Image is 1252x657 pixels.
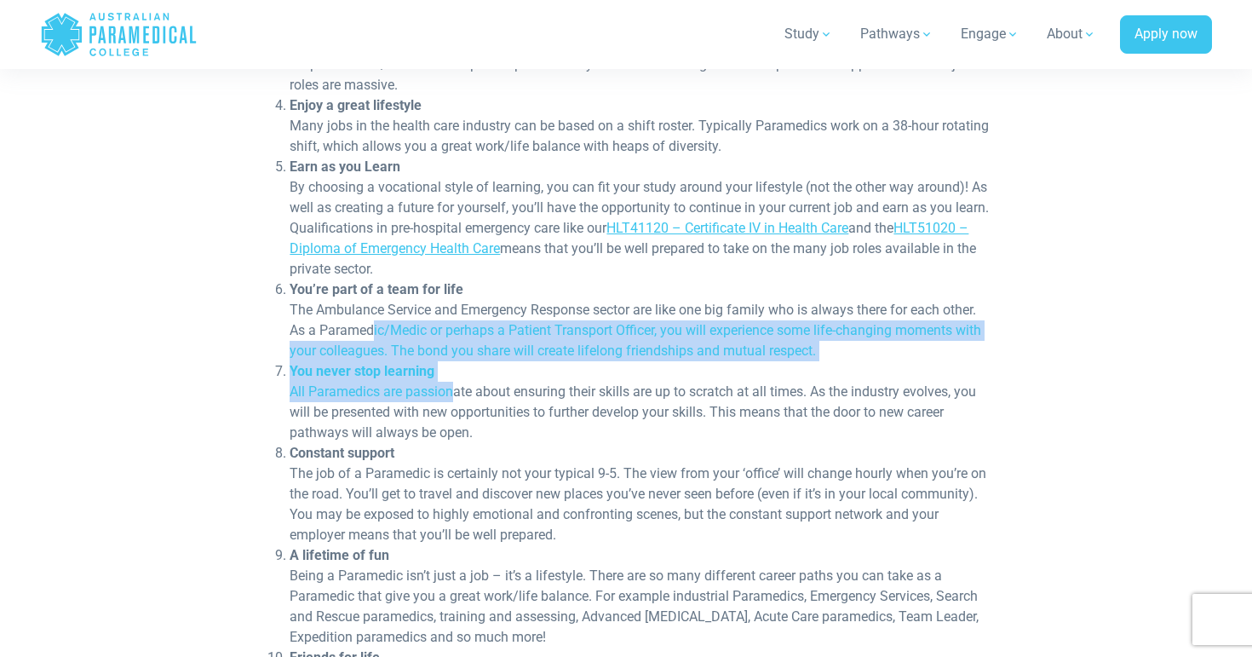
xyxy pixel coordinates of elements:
[850,10,944,58] a: Pathways
[290,281,463,297] strong: You’re part of a team for life
[950,10,1030,58] a: Engage
[774,10,843,58] a: Study
[290,220,968,256] a: HLT51020 – Diploma of Emergency Health Care
[40,7,198,62] a: Australian Paramedical College
[606,220,848,236] a: HLT41120 – Certificate IV in Health Care
[290,363,434,379] strong: You never stop learning
[290,445,394,461] strong: Constant support
[1120,15,1212,55] a: Apply now
[290,361,989,443] li: All Paramedics are passionate about ensuring their skills are up to scratch at all times. As the ...
[290,443,989,545] li: The job of a Paramedic is certainly not your typical 9-5. The view from your ‘office’ will change...
[290,97,422,113] strong: Enjoy a great lifestyle
[290,95,989,157] li: Many jobs in the health care industry can be based on a shift roster. Typically Paramedics work o...
[290,157,989,280] li: By choosing a vocational style of learning, you can fit your study around your lifestyle (not the...
[290,545,989,648] li: Being a Paramedic isn’t just a job – it’s a lifestyle. There are so many different career paths y...
[290,280,989,361] li: The Ambulance Service and Emergency Response sector are like one big family who is always there f...
[290,158,400,175] strong: Earn as you Learn
[1037,10,1106,58] a: About
[290,547,389,563] strong: A lifetime of fun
